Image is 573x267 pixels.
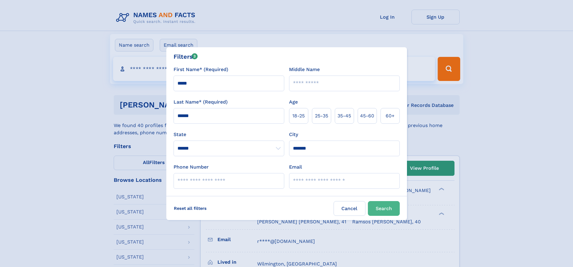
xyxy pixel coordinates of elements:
[174,131,284,138] label: State
[174,98,228,106] label: Last Name* (Required)
[289,163,302,171] label: Email
[170,201,211,216] label: Reset all filters
[289,98,298,106] label: Age
[337,112,351,120] span: 35‑45
[292,112,305,120] span: 18‑25
[289,66,320,73] label: Middle Name
[360,112,374,120] span: 45‑60
[315,112,328,120] span: 25‑35
[386,112,395,120] span: 60+
[174,52,198,61] div: Filters
[289,131,298,138] label: City
[334,201,365,216] label: Cancel
[368,201,400,216] button: Search
[174,163,209,171] label: Phone Number
[174,66,228,73] label: First Name* (Required)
